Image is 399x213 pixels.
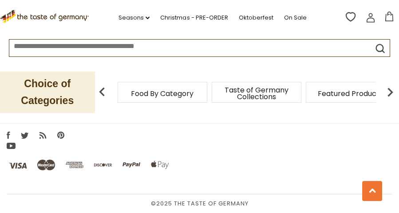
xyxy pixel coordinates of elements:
[318,90,383,97] a: Featured Products
[131,90,194,97] a: Food By Category
[221,87,292,100] a: Taste of Germany Collections
[119,13,150,23] a: Seasons
[238,13,273,23] a: Oktoberfest
[93,83,111,101] img: previous arrow
[160,13,228,23] a: Christmas - PRE-ORDER
[7,199,392,209] span: © 2025 The Taste of Germany
[284,13,306,23] a: On Sale
[381,83,399,101] img: next arrow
